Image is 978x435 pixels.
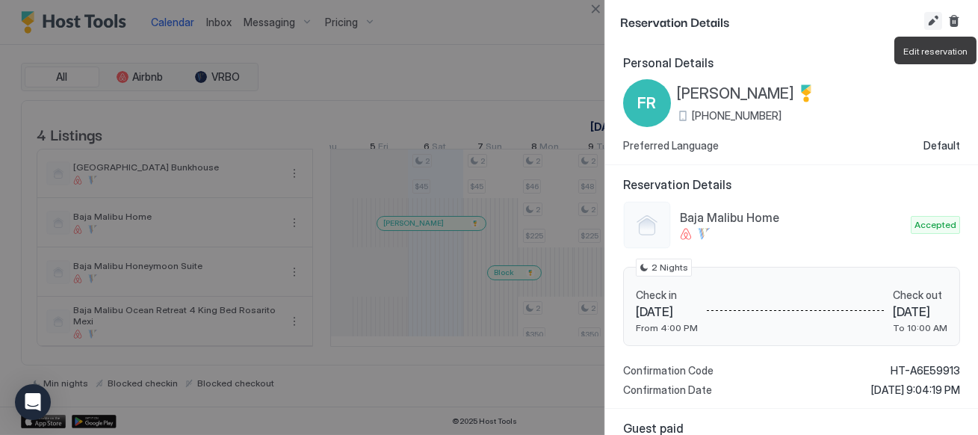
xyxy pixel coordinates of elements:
[636,304,698,319] span: [DATE]
[636,289,698,302] span: Check in
[677,84,794,103] span: [PERSON_NAME]
[924,12,942,30] button: Edit reservation
[893,322,947,333] span: To 10:00 AM
[680,210,905,225] span: Baja Malibu Home
[903,46,968,57] span: Edit reservation
[623,177,960,192] span: Reservation Details
[891,364,960,377] span: HT-A6E59913
[893,304,947,319] span: [DATE]
[692,109,782,123] span: [PHONE_NUMBER]
[893,289,947,302] span: Check out
[923,139,960,152] span: Default
[623,364,714,377] span: Confirmation Code
[623,383,712,397] span: Confirmation Date
[623,55,960,70] span: Personal Details
[871,383,960,397] span: [DATE] 9:04:19 PM
[652,261,688,274] span: 2 Nights
[15,384,51,420] div: Open Intercom Messenger
[623,139,719,152] span: Preferred Language
[620,12,921,31] span: Reservation Details
[914,218,956,232] span: Accepted
[636,322,698,333] span: From 4:00 PM
[945,12,963,30] button: Cancel reservation
[638,92,657,114] span: FR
